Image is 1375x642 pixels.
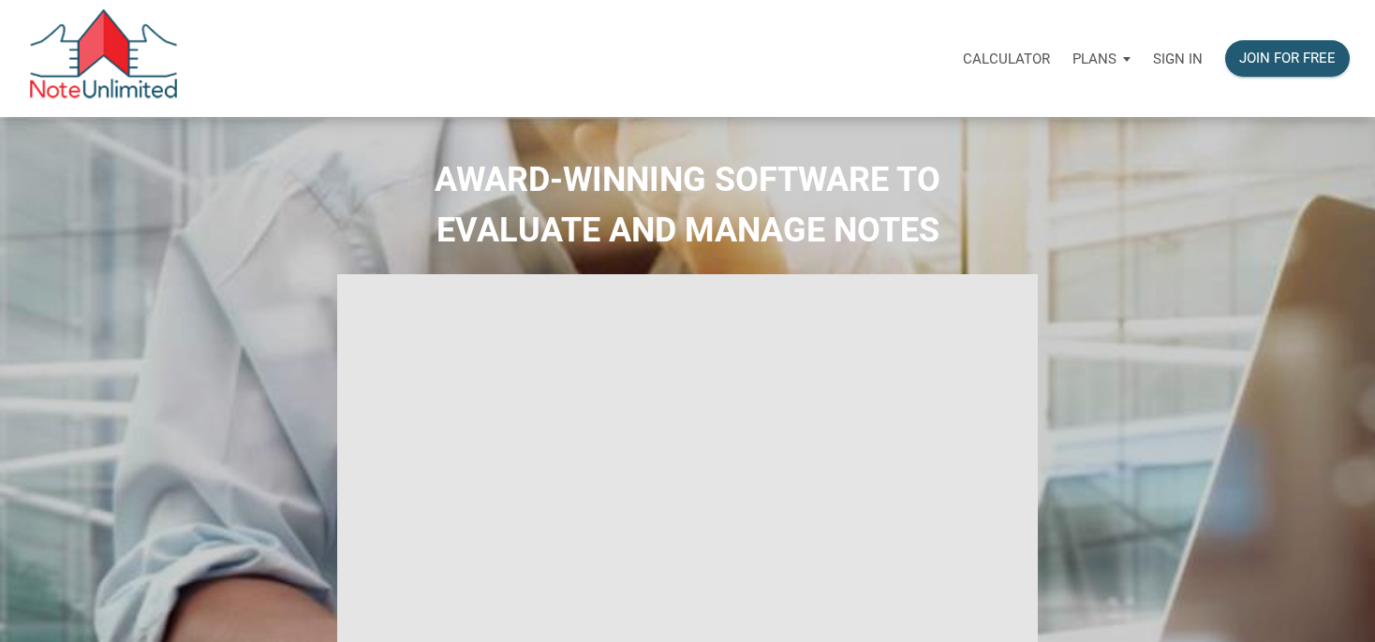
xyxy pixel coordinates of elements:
[1225,40,1350,77] button: Join for free
[1239,48,1336,69] div: Join for free
[963,51,1050,67] p: Calculator
[1072,51,1116,67] p: Plans
[1061,29,1142,88] a: Plans
[1061,31,1142,87] button: Plans
[1142,29,1214,88] a: Sign in
[1153,51,1203,67] p: Sign in
[14,154,1361,255] h2: AWARD-WINNING SOFTWARE TO EVALUATE AND MANAGE NOTES
[952,29,1061,88] a: Calculator
[1214,29,1361,88] a: Join for free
